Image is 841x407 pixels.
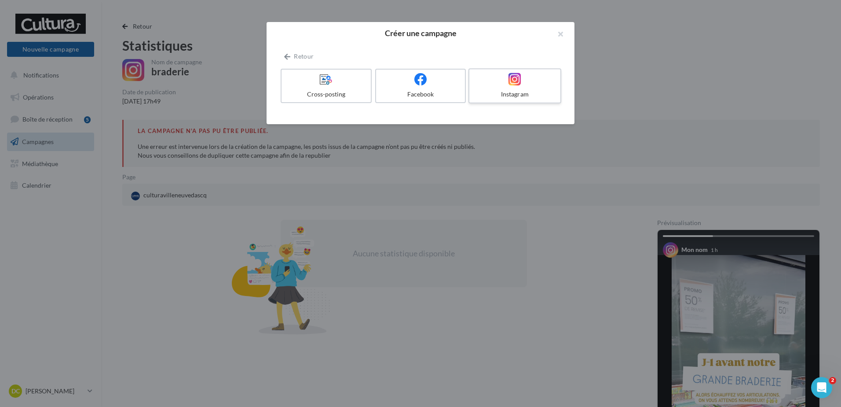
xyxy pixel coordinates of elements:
[281,29,560,37] h2: Créer une campagne
[285,90,367,99] div: Cross-posting
[473,90,556,99] div: Instagram
[281,51,317,62] button: Retour
[380,90,462,99] div: Facebook
[811,377,832,398] iframe: Intercom live chat
[829,377,836,384] span: 2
